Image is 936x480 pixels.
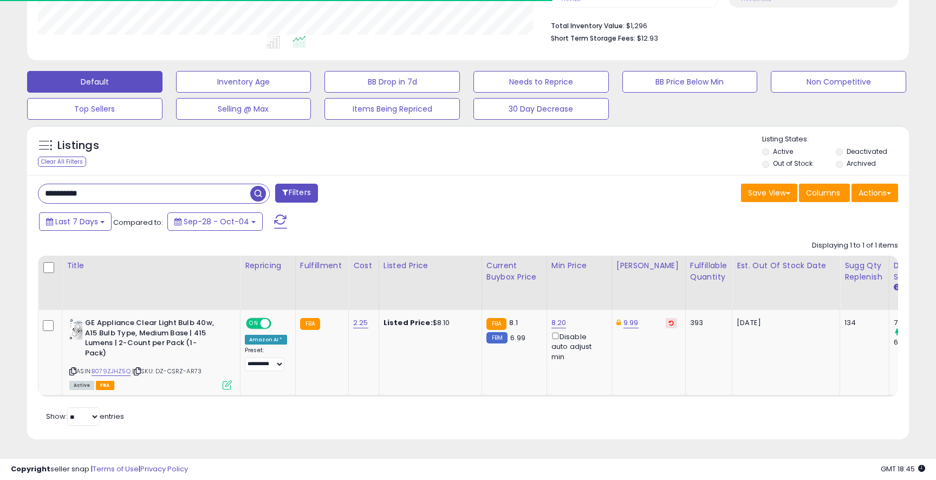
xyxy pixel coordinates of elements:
[486,318,506,330] small: FBA
[690,318,724,328] div: 393
[762,134,908,145] p: Listing States:
[167,212,263,231] button: Sep-28 - Oct-04
[176,71,311,93] button: Inventory Age
[67,260,236,271] div: Title
[247,319,261,328] span: ON
[132,367,201,375] span: | SKU: DZ-CSRZ-AR73
[324,71,460,93] button: BB Drop in 7d
[93,464,139,474] a: Terms of Use
[69,318,82,340] img: 41KsM-nXFGL._SL40_.jpg
[300,318,320,330] small: FBA
[551,317,567,328] a: 8.20
[245,260,291,271] div: Repricing
[737,260,835,271] div: Est. Out Of Stock Date
[383,317,433,328] b: Listed Price:
[844,318,881,328] div: 134
[69,381,94,390] span: All listings currently available for purchase on Amazon
[847,147,887,156] label: Deactivated
[383,260,477,271] div: Listed Price
[245,335,287,345] div: Amazon AI *
[690,260,727,283] div: Fulfillable Quantity
[353,260,374,271] div: Cost
[85,318,217,361] b: GE Appliance Clear Light Bulb 40w, A15 Bulb Type, Medium Base | 415 Lumens | 2-Count per Pack (1-...
[773,147,793,156] label: Active
[300,260,344,271] div: Fulfillment
[799,184,850,202] button: Columns
[806,187,840,198] span: Columns
[270,319,287,328] span: OFF
[275,184,317,203] button: Filters
[551,260,607,271] div: Min Price
[894,283,900,293] small: Days In Stock.
[551,21,625,30] b: Total Inventory Value:
[771,71,906,93] button: Non Competitive
[847,159,876,168] label: Archived
[773,159,812,168] label: Out of Stock
[851,184,898,202] button: Actions
[383,318,473,328] div: $8.10
[96,381,114,390] span: FBA
[473,98,609,120] button: 30 Day Decrease
[11,464,188,475] div: seller snap | |
[27,98,162,120] button: Top Sellers
[39,212,112,231] button: Last 7 Days
[510,333,525,343] span: 6.99
[551,34,635,43] b: Short Term Storage Fees:
[69,318,232,388] div: ASIN:
[737,318,831,328] p: [DATE]
[245,347,287,371] div: Preset:
[741,184,797,202] button: Save View
[184,216,249,227] span: Sep-28 - Oct-04
[881,464,925,474] span: 2025-10-12 18:45 GMT
[46,411,124,421] span: Show: entries
[27,71,162,93] button: Default
[894,260,933,283] div: Days In Stock
[473,71,609,93] button: Needs to Reprice
[551,330,603,362] div: Disable auto adjust min
[812,241,898,251] div: Displaying 1 to 1 of 1 items
[844,260,885,283] div: Sugg Qty Replenish
[486,332,508,343] small: FBM
[57,138,99,153] h5: Listings
[551,18,890,31] li: $1,296
[637,33,658,43] span: $12.93
[486,260,542,283] div: Current Buybox Price
[140,464,188,474] a: Privacy Policy
[324,98,460,120] button: Items Being Repriced
[623,317,639,328] a: 9.99
[509,317,517,328] span: 8.1
[353,317,368,328] a: 2.25
[840,256,889,310] th: Please note that this number is a calculation based on your required days of coverage and your ve...
[616,260,681,271] div: [PERSON_NAME]
[55,216,98,227] span: Last 7 Days
[38,157,86,167] div: Clear All Filters
[11,464,50,474] strong: Copyright
[622,71,758,93] button: BB Price Below Min
[92,367,131,376] a: B079ZJHZ5Q
[176,98,311,120] button: Selling @ Max
[113,217,163,228] span: Compared to:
